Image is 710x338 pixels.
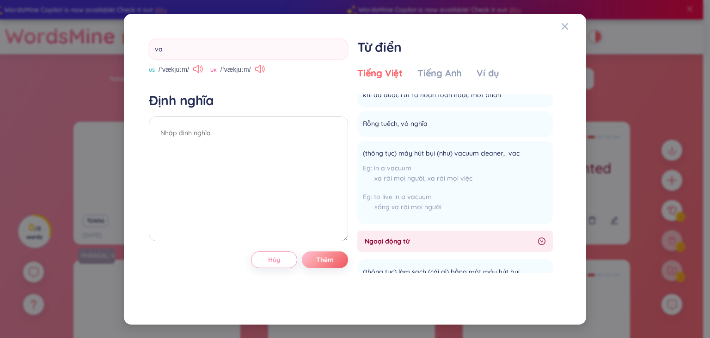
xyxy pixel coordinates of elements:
span: Rỗng tuếch, vô nghĩa [363,119,428,130]
span: right-circle [538,238,545,245]
span: Ngoại động từ [365,236,534,246]
span: /ˈvækjuːm/ [159,64,189,75]
div: Ví dụ [477,67,499,80]
input: Nhập từ mới [149,39,348,60]
span: (thông tục) máy hút bụi (như) vacuum cleaner, vac [363,148,520,159]
span: UK [210,67,217,74]
span: Thêm [316,255,334,264]
div: xa rời mọi người, xa rời mọi việc [363,173,532,183]
div: sống xa rời mọi người [363,202,532,212]
span: /ˈvækjuːm/ [220,64,251,75]
h4: Định nghĩa [149,92,348,109]
div: Tiếng Anh [417,67,462,80]
h1: Từ điển [357,39,557,56]
div: Tiếng Việt [357,67,403,80]
span: US [149,67,155,74]
span: Hủy [268,255,280,264]
span: in a vacuum [374,164,411,172]
span: to live in a vacuum [374,193,432,201]
span: (thông tục) làm sạch (cái gì) bằng một máy hút bụi [363,267,520,278]
button: Close [561,14,586,39]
